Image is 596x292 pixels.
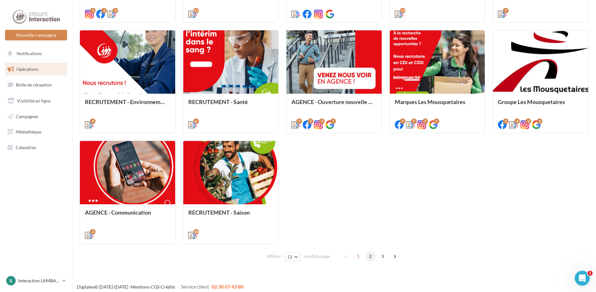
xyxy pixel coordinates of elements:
span: Notifications [17,51,42,56]
button: Nouvelle campagne [5,30,67,40]
div: 7 [434,118,439,124]
a: Mentions [131,284,149,289]
a: Médiathèque [4,125,68,138]
span: IL [9,278,13,284]
div: 7 [319,118,325,124]
span: 1 [353,251,363,261]
div: 18 [193,229,199,235]
span: Opérations [16,66,38,72]
a: Visibilité en ligne [4,94,68,107]
span: Boîte de réception [16,82,52,87]
div: AGENCE - Ouverture nouvelle agence [291,99,377,111]
div: Marques Les Mousquetaires [395,99,480,111]
span: 2 [365,251,375,261]
span: Afficher [267,253,281,259]
div: 6 [193,118,199,124]
div: Groupe Les Mousquetaires [498,99,583,111]
span: résultats/page [304,253,330,259]
span: Service client [181,284,209,289]
span: 1 [588,271,593,276]
div: 3 [112,8,118,13]
a: Boîte de réception [4,78,68,91]
iframe: Intercom live chat [575,271,590,286]
div: 3 [514,118,520,124]
span: Campagnes [16,113,38,119]
div: 3 [537,118,542,124]
div: 3 [503,118,509,124]
span: Médiathèque [16,129,41,134]
span: 12 [287,254,293,259]
span: Calendrier [16,145,37,150]
div: 3 [525,118,531,124]
a: Opérations [4,63,68,76]
button: 12 [285,253,301,261]
div: RECRUTEMENT - Santé [188,99,274,111]
div: 7 [308,118,313,124]
div: RECRUTEMENT - Environnement [85,99,170,111]
div: 3 [101,8,107,13]
div: 7 [503,8,509,13]
a: CGS [151,284,159,289]
a: Calendrier [4,141,68,154]
span: Visibilité en ligne [17,98,50,103]
div: 13 [400,8,405,13]
div: 7 [411,118,417,124]
p: Interaction LAMBALLE [18,278,60,284]
span: 3 [378,251,388,261]
div: 7 [330,118,336,124]
span: © [DATE]-[DATE] - - - [77,284,243,289]
div: 7 [400,118,405,124]
div: 7 [296,118,302,124]
div: 7 [422,118,428,124]
div: AGENCE - Communication [85,209,170,222]
div: 9 [90,118,96,124]
a: Crédits [161,284,175,289]
a: Digitaleo [77,284,95,289]
span: 02 30 07 43 80 [212,284,243,289]
a: Campagnes [4,110,68,123]
div: 13 [193,8,199,13]
div: RECRUTEMENT - Saison [188,209,274,222]
div: 2 [90,229,96,235]
div: 3 [90,8,96,13]
a: IL Interaction LAMBALLE [5,275,67,287]
button: Notifications [4,47,66,60]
